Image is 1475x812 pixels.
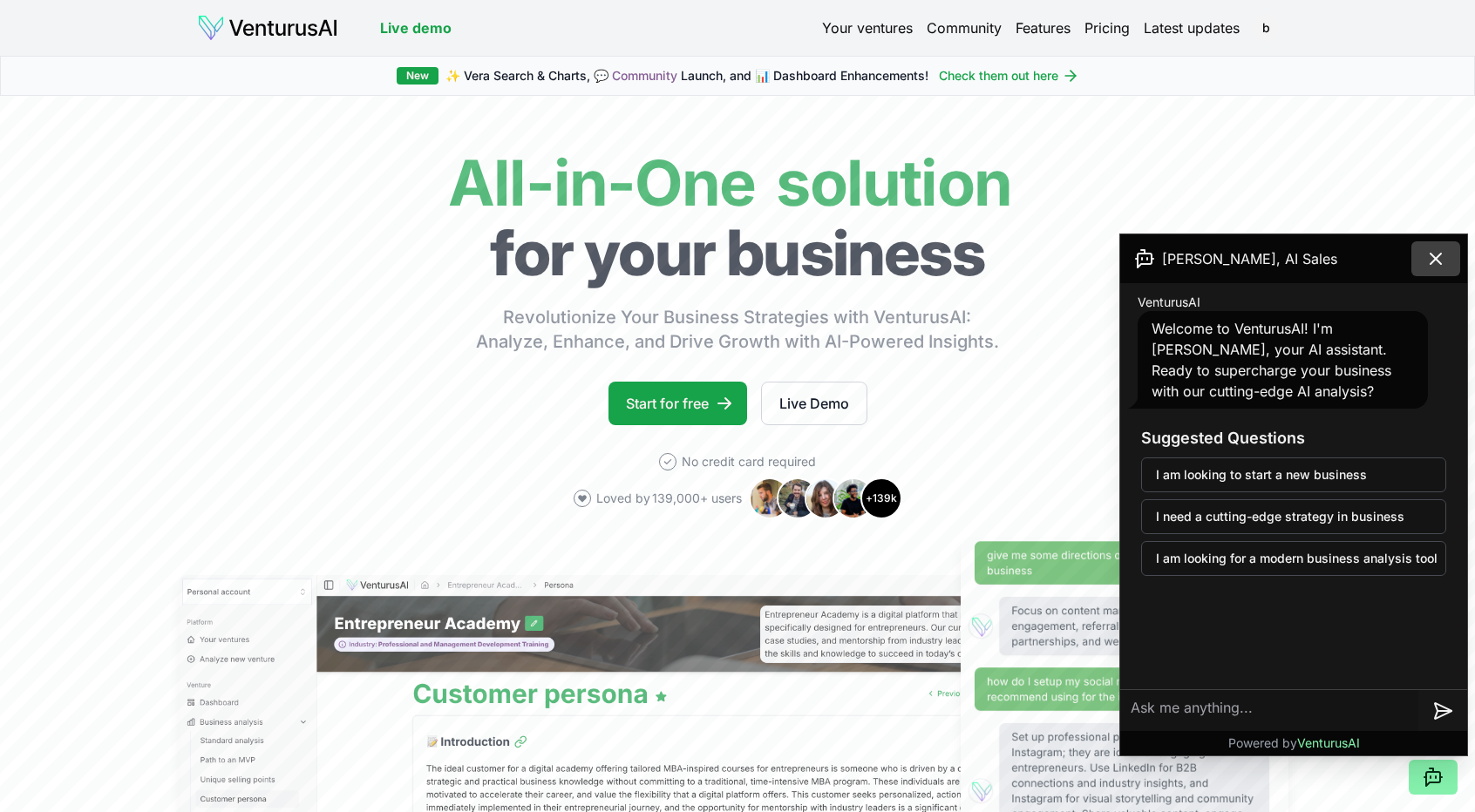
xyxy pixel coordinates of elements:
button: I am looking for a modern business analysis tool [1141,541,1446,576]
img: Avatar 2 [777,477,819,519]
a: Check them out here [939,67,1079,85]
button: I need a cutting-edge strategy in business [1141,499,1446,534]
a: Community [612,68,677,83]
div: New [397,67,438,85]
button: I am looking to start a new business [1141,457,1446,492]
a: Live Demo [761,382,867,425]
a: Live demo [380,17,452,38]
span: VenturusAI [1138,294,1200,311]
span: Welcome to VenturusAI! I'm [PERSON_NAME], your AI assistant. Ready to supercharge your business w... [1152,320,1391,400]
h3: Suggested Questions [1141,426,1446,450]
img: Avatar 4 [833,477,874,519]
span: ✨ Vera Search & Charts, 💬 Launch, and 📊 Dashboard Enhancements! [445,67,928,85]
a: Start for free [608,382,747,425]
span: b [1252,14,1280,42]
span: [PERSON_NAME], AI Sales [1162,248,1337,269]
span: VenturusAI [1297,735,1360,750]
a: Pricing [1084,17,1130,38]
button: b [1254,16,1278,40]
img: Avatar 1 [749,477,791,519]
a: Latest updates [1144,17,1240,38]
img: logo [197,14,338,42]
a: Features [1016,17,1071,38]
p: Powered by [1228,734,1360,752]
a: Your ventures [822,17,913,38]
img: Avatar 3 [805,477,846,519]
a: Community [927,17,1002,38]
